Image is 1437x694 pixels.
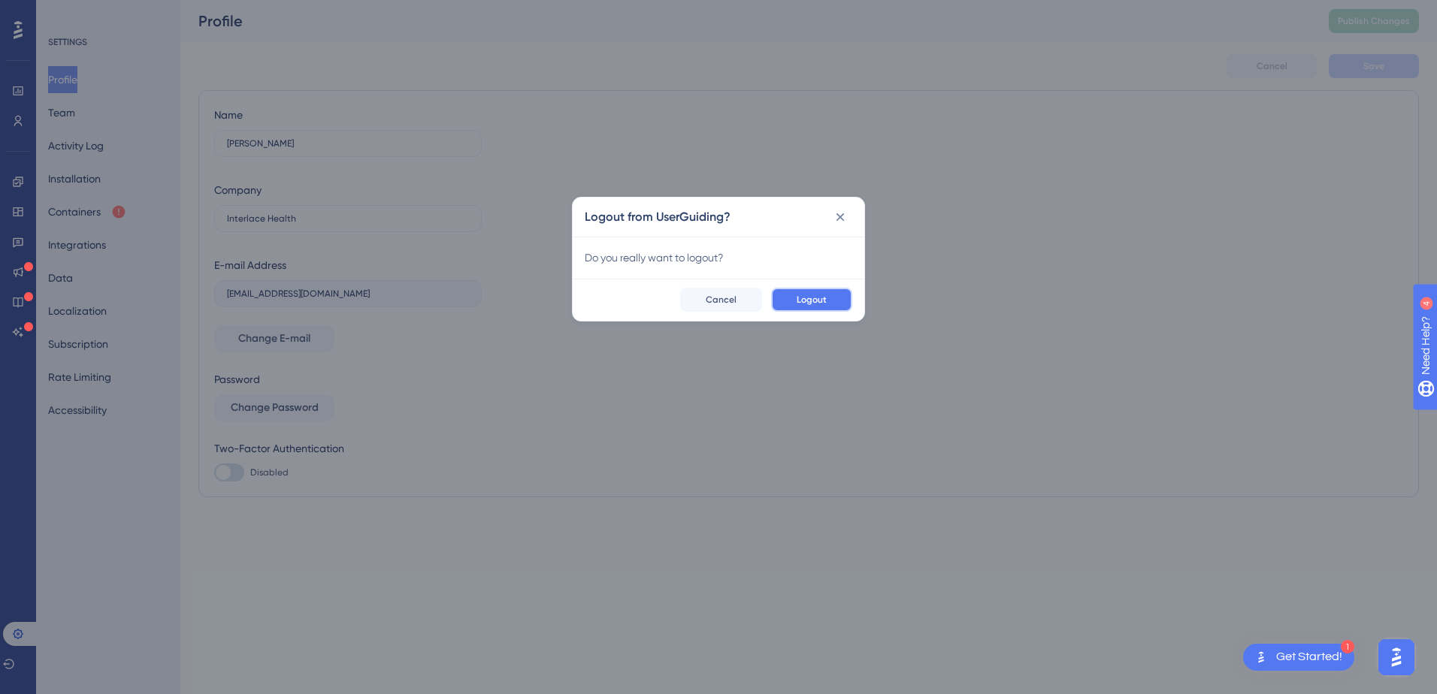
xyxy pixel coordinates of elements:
[1341,640,1354,653] div: 1
[585,249,852,267] div: Do you really want to logout?
[585,208,731,226] h2: Logout from UserGuiding?
[104,8,109,20] div: 4
[706,294,737,306] span: Cancel
[797,294,827,306] span: Logout
[1243,644,1354,671] div: Open Get Started! checklist, remaining modules: 1
[35,4,94,22] span: Need Help?
[1374,635,1419,680] iframe: UserGuiding AI Assistant Launcher
[1276,649,1342,665] div: Get Started!
[1252,648,1270,666] img: launcher-image-alternative-text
